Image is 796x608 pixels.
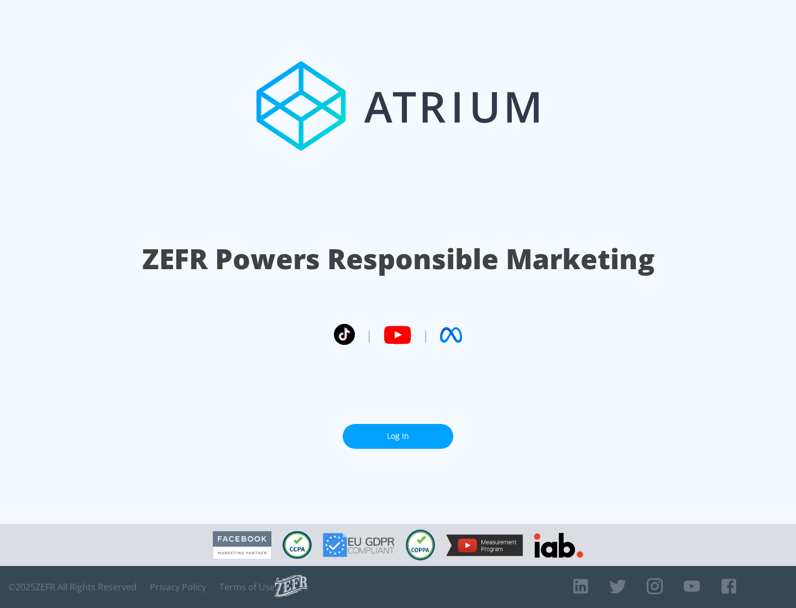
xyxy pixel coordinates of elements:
span: | [366,327,373,343]
span: © 2025 ZEFR All Rights Reserved [8,581,137,593]
h1: ZEFR Powers Responsible Marketing [142,240,654,278]
img: GDPR Compliant [323,533,395,557]
a: Log In [343,424,453,449]
img: IAB [534,533,583,558]
span: | [422,327,429,343]
a: Terms of Use [219,581,275,593]
a: Privacy Policy [150,581,206,593]
img: YouTube Measurement Program [446,534,523,556]
img: CCPA Compliant [282,531,312,559]
img: COPPA Compliant [406,530,435,560]
img: Facebook Marketing Partner [213,531,271,559]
